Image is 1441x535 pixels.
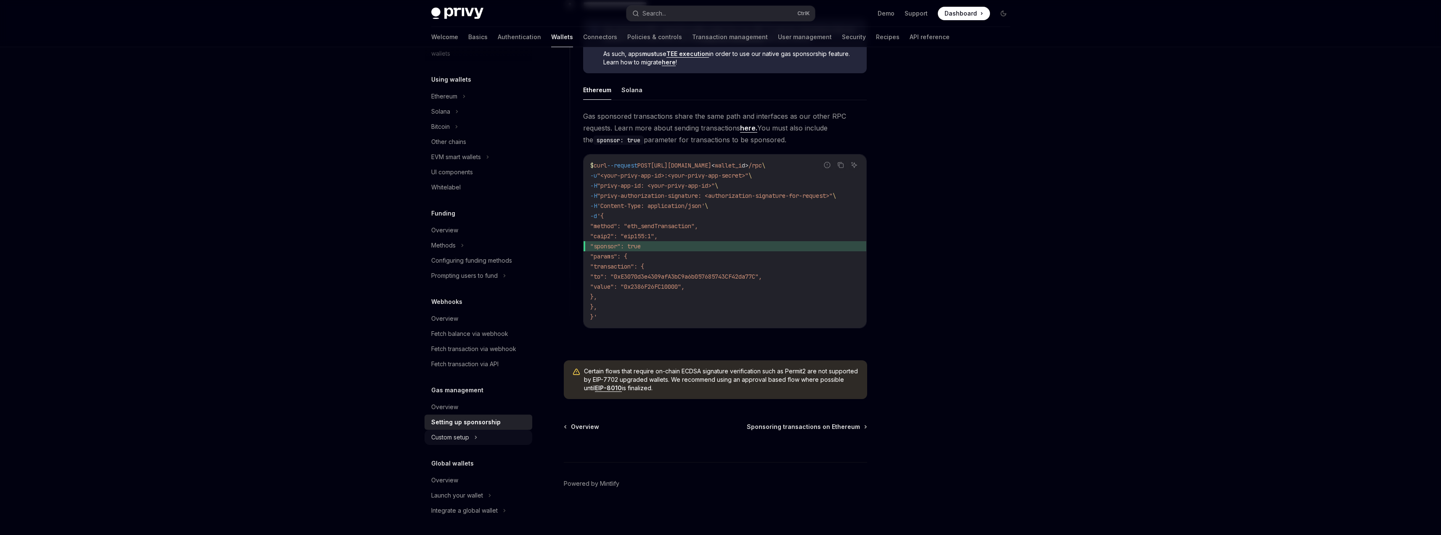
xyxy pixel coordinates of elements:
[603,50,858,67] span: As such, apps use in order to use our native gas sponsorship feature. Learn how to migrate !
[938,7,990,20] a: Dashboard
[590,202,597,210] span: -H
[905,9,928,18] a: Support
[590,182,597,189] span: -H
[590,162,594,169] span: $
[833,192,836,200] span: \
[431,122,450,132] div: Bitcoin
[692,27,768,47] a: Transaction management
[425,357,532,372] a: Fetch transaction via API
[431,506,498,516] div: Integrate a global wallet
[626,6,815,21] button: Search...CtrlK
[572,368,581,376] svg: Warning
[425,326,532,341] a: Fetch balance via webhook
[583,110,867,146] span: Gas sponsored transactions share the same path and interfaces as our other RPC requests. Learn mo...
[431,27,458,47] a: Welcome
[425,223,532,238] a: Overview
[849,160,860,170] button: Ask AI
[597,182,715,189] span: "privy-app-id: <your-privy-app-id>"
[590,242,641,250] span: "sponsor": true
[431,106,450,117] div: Solana
[498,27,541,47] a: Authentication
[565,423,599,431] a: Overview
[431,432,469,442] div: Custom setup
[597,172,748,179] span: "<your-privy-app-id>:<your-privy-app-secret>"
[835,160,846,170] button: Copy the contents from the code block
[590,273,762,280] span: "to": "0xE3070d3e4309afA3bC9a6b057685743CF42da77C",
[431,167,473,177] div: UI components
[431,344,516,354] div: Fetch transaction via webhook
[425,399,532,415] a: Overview
[431,208,455,218] h5: Funding
[621,80,642,100] button: Solana
[715,182,718,189] span: \
[590,172,597,179] span: -u
[666,50,709,58] a: TEE execution
[425,311,532,326] a: Overview
[711,162,715,169] span: <
[431,240,456,250] div: Methods
[910,27,950,47] a: API reference
[662,59,676,66] a: here
[425,134,532,149] a: Other chains
[431,91,457,101] div: Ethereum
[748,162,762,169] span: /rpc
[740,124,757,133] a: here.
[431,329,508,339] div: Fetch balance via webhook
[431,271,498,281] div: Prompting users to fund
[584,367,859,392] span: Certain flows that require on-chain ECDSA signature verification such as Permit2 are not supporte...
[590,192,597,200] span: -H
[431,182,461,192] div: Whitelabel
[551,27,573,47] a: Wallets
[431,475,458,485] div: Overview
[762,162,765,169] span: \
[425,180,532,195] a: Whitelabel
[590,253,627,260] span: "params": {
[425,415,532,430] a: Setting up sponsorship
[425,473,532,488] a: Overview
[597,202,705,210] span: 'Content-Type: application/json'
[595,384,622,392] a: EIP-8010
[590,303,597,311] span: },
[593,136,644,145] code: sponsor: true
[590,283,685,290] span: "value": "0x2386F26FC10000",
[597,212,604,220] span: '{
[778,27,832,47] a: User management
[997,7,1010,20] button: Toggle dark mode
[878,9,894,18] a: Demo
[797,10,810,17] span: Ctrl K
[590,212,597,220] span: -d
[748,172,752,179] span: \
[590,263,644,270] span: "transaction": {
[468,27,488,47] a: Basics
[590,313,597,321] span: }'
[715,162,742,169] span: wallet_i
[822,160,833,170] button: Report incorrect code
[431,8,483,19] img: dark logo
[431,297,462,307] h5: Webhooks
[431,75,471,85] h5: Using wallets
[431,137,466,147] div: Other chains
[431,359,499,369] div: Fetch transaction via API
[425,341,532,357] a: Fetch transaction via webhook
[637,162,651,169] span: POST
[590,293,597,301] span: },
[431,417,501,427] div: Setting up sponsorship
[627,27,682,47] a: Policies & controls
[747,423,866,431] a: Sponsoring transactions on Ethereum
[431,458,474,468] h5: Global wallets
[651,162,711,169] span: [URL][DOMAIN_NAME]
[431,402,458,412] div: Overview
[842,27,866,47] a: Security
[571,423,599,431] span: Overview
[583,80,611,100] button: Ethereum
[642,50,656,57] strong: must
[431,225,458,235] div: Overview
[564,479,619,488] a: Powered by Mintlify
[745,162,748,169] span: >
[597,192,833,200] span: "privy-authorization-signature: <authorization-signature-for-request>"
[705,202,708,210] span: \
[431,314,458,324] div: Overview
[742,162,745,169] span: d
[425,165,532,180] a: UI components
[590,222,698,230] span: "method": "eth_sendTransaction",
